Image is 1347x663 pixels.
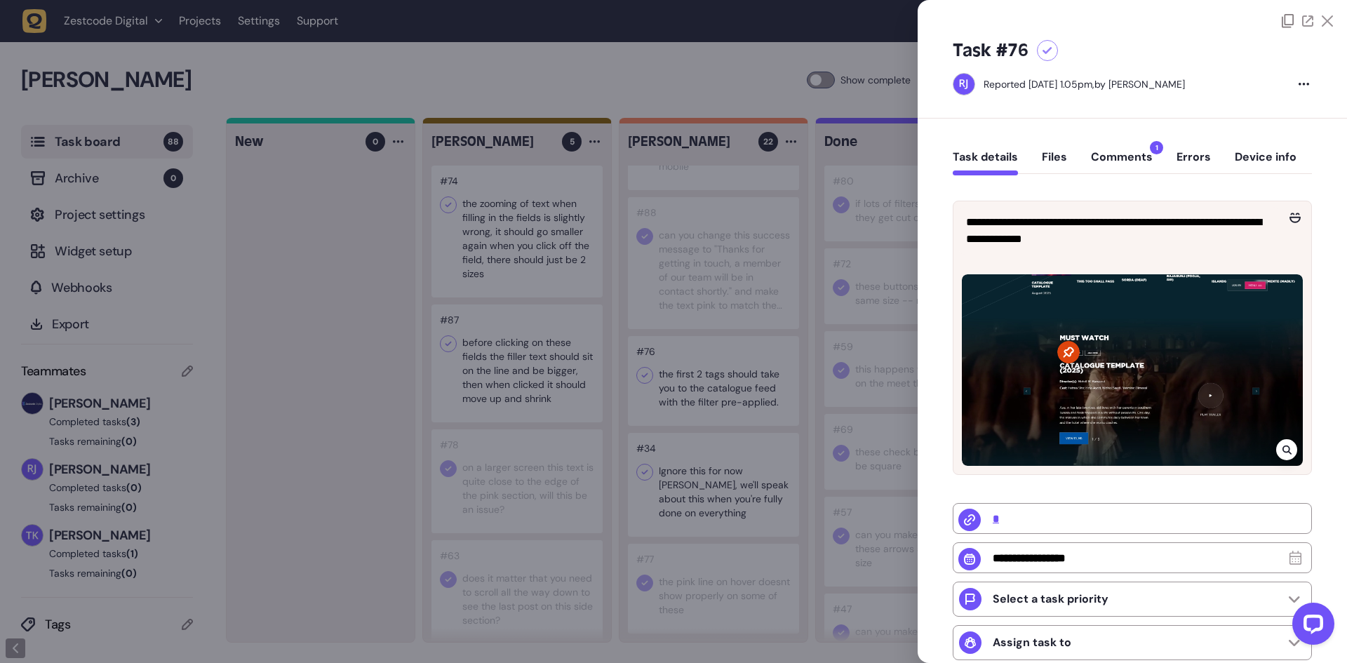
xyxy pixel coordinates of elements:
button: Task details [953,150,1018,175]
div: Reported [DATE] 1.05pm, [984,78,1094,91]
div: by [PERSON_NAME] [984,77,1185,91]
button: Device info [1235,150,1296,175]
button: Errors [1177,150,1211,175]
p: Select a task priority [993,592,1108,606]
img: Riki-leigh Jones [953,74,974,95]
span: 1 [1150,141,1163,154]
button: Comments [1091,150,1153,175]
p: Assign task to [993,636,1071,650]
button: Files [1042,150,1067,175]
iframe: LiveChat chat widget [1281,597,1340,656]
h5: Task #76 [953,39,1028,62]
